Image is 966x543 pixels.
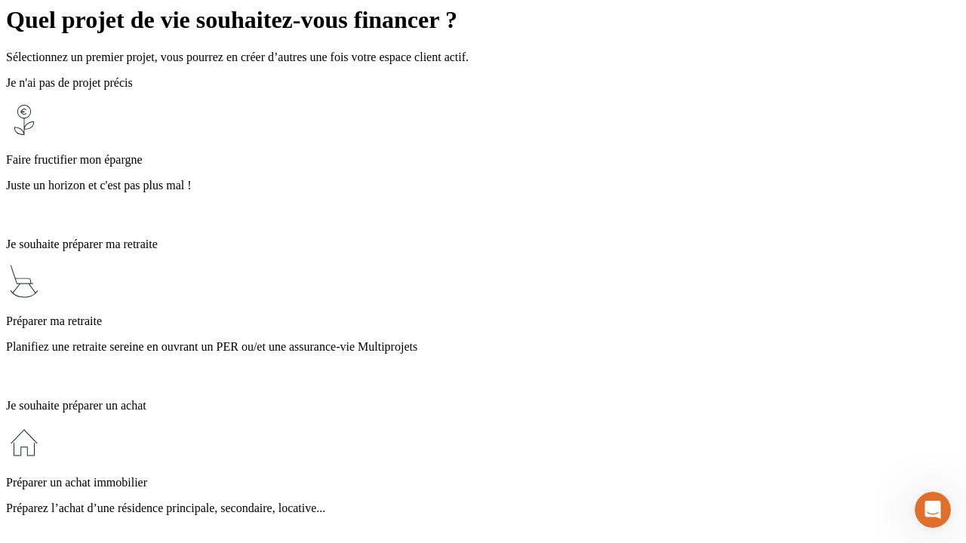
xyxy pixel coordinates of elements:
[6,314,960,328] p: Préparer ma retraite
[6,51,469,63] span: Sélectionnez un premier projet, vous pourrez en créer d’autres une fois votre espace client actif.
[6,399,960,413] p: Je souhaite préparer un achat
[6,238,960,251] p: Je souhaite préparer ma retraite
[6,6,960,34] h1: Quel projet de vie souhaitez-vous financer ?
[6,502,960,515] p: Préparez l’achat d’une résidence principale, secondaire, locative...
[6,153,960,167] p: Faire fructifier mon épargne
[6,476,960,489] p: Préparer un achat immobilier
[915,492,951,528] iframe: Intercom live chat
[6,340,960,354] p: Planifiez une retraite sereine en ouvrant un PER ou/et une assurance-vie Multiprojets
[6,76,960,90] p: Je n'ai pas de projet précis
[6,179,960,192] p: Juste un horizon et c'est pas plus mal !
